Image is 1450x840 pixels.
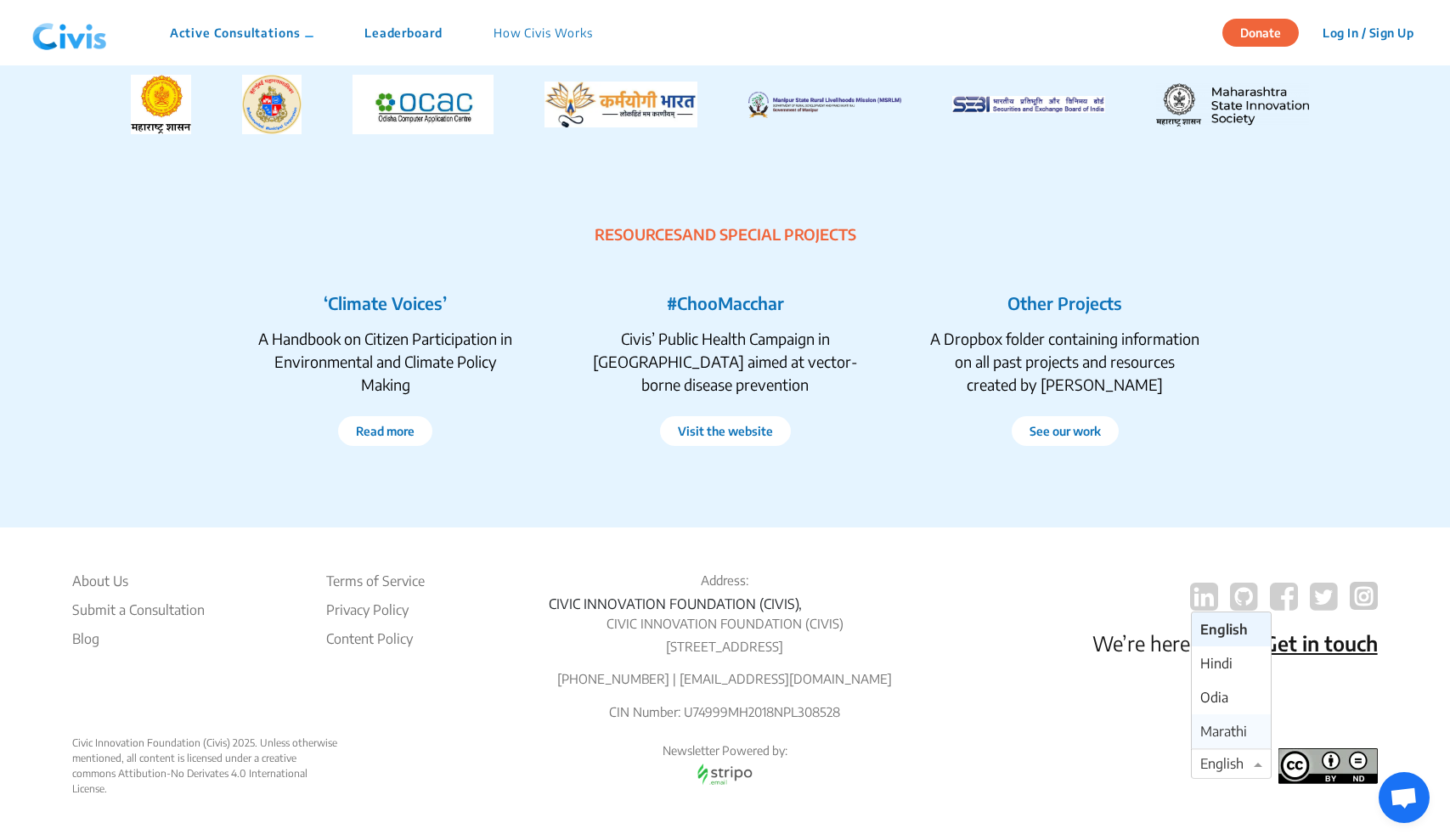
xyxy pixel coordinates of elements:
p: We’re here to help. [1092,628,1378,658]
div: Civic Innovation Foundation (Civis) 2025. Unless otherwise mentioned, all content is licensed und... [72,736,340,797]
button: Visit the website [660,416,791,446]
a: Donate [1222,23,1312,40]
button: Donate [1222,19,1299,47]
span: English [1200,621,1248,638]
button: See our work [1012,416,1119,446]
li: Submit a Consultation [72,600,205,620]
li: Terms of Service [326,571,425,591]
div: Civis’ Public Health Campaign in [GEOGRAPHIC_DATA] aimed at vector-borne disease prevention [590,327,861,396]
div: A Handbook on Citizen Participation in Environmental and Climate Policy Making [250,327,522,396]
img: footer logo [1278,748,1378,784]
p: How Civis Works [494,24,593,42]
h2: #ChooMacchar [590,293,861,313]
p: Newsletter Powered by: [549,742,901,759]
a: See our work [1030,422,1101,440]
span: Odia [1200,689,1228,706]
a: Blog [72,629,205,649]
img: navlogo.png [25,8,114,59]
div: CIVIC INNOVATION FOUNDATION (CIVIS), [549,571,901,736]
img: OCAC [273,75,414,134]
img: stripo email logo [689,759,760,789]
p: [PHONE_NUMBER] | [EMAIL_ADDRESS][DOMAIN_NAME] [549,669,901,689]
li: Content Policy [326,629,425,649]
img: Karmayogi Bharat [465,75,618,134]
p: Active Consultations [170,24,313,42]
h2: ‘Climate Voices’ [250,293,522,313]
span: Hindi [1200,655,1233,672]
img: BMC [162,75,222,134]
a: Read more [356,422,415,440]
p: CIVIC INNOVATION FOUNDATION (CIVIS) [549,614,901,634]
img: Manipur State Rural Livelihoods Mission [669,75,821,134]
a: Get in touch [1263,630,1378,656]
button: Read more [338,416,432,446]
p: Address: [549,571,901,590]
img: Securities and Exchange Board of India [872,75,1025,134]
li: About Us [72,571,205,591]
img: Central Board of Secondary Education [1280,75,1332,134]
h2: Other Projects [929,293,1201,313]
a: Visit the website [678,422,773,440]
img: Maharashtra State Innovation Society [1076,75,1229,134]
p: CIN Number: U74999MH2018NPL308528 [549,702,901,722]
div: A Dropbox folder containing information on all past projects and resources created by [PERSON_NAME] [929,327,1201,396]
li: Privacy Policy [326,600,425,620]
div: RESOURCES AND SPECIAL PROJECTS [216,223,1235,245]
p: [STREET_ADDRESS] [549,637,901,657]
a: Open chat [1379,772,1430,823]
span: Marathi [1200,723,1247,740]
p: Leaderboard [364,24,443,42]
button: Log In / Sign Up [1312,20,1425,46]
